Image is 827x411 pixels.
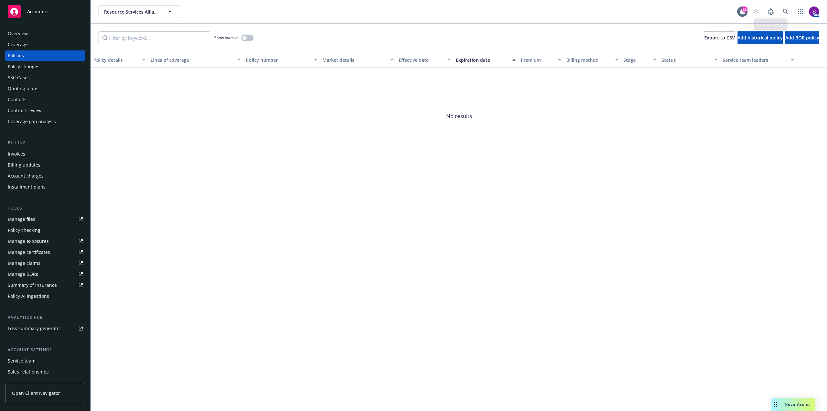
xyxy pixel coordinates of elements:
[243,52,319,68] button: Policy number
[742,6,748,12] div: 22
[5,347,85,353] div: Account settings
[5,205,85,211] div: Tools
[662,57,710,63] div: Status
[5,171,85,181] a: Account charges
[8,323,61,334] div: Loss summary generator
[564,52,621,68] button: Billing method
[623,57,649,63] div: Stage
[8,171,44,181] div: Account charges
[704,35,735,41] span: Export to CSV
[518,52,564,68] button: Premium
[521,57,554,63] div: Premium
[99,5,179,18] button: Resource Services Alliance, Inc.
[8,149,25,159] div: Invoices
[764,5,777,18] a: Report a Bug
[396,52,453,68] button: Effective date
[5,314,85,321] div: Analytics hub
[5,105,85,116] a: Contract review
[5,323,85,334] a: Loss summary generator
[27,9,47,14] span: Accounts
[5,140,85,146] div: Billing
[104,8,160,15] span: Resource Services Alliance, Inc.
[453,52,518,68] button: Expiration date
[246,57,310,63] div: Policy number
[8,225,40,235] div: Policy checking
[566,57,611,63] div: Billing method
[320,52,396,68] button: Market details
[99,31,210,44] input: Filter by keyword...
[5,225,85,235] a: Policy checking
[91,52,148,68] button: Policy details
[322,57,386,63] div: Market details
[5,236,85,246] a: Manage exposures
[5,3,85,21] a: Accounts
[5,160,85,170] a: Billing updates
[93,57,138,63] div: Policy details
[214,35,239,40] span: Show inactive
[8,94,26,105] div: Contacts
[5,61,85,72] a: Policy changes
[8,105,42,116] div: Contract review
[8,72,30,83] div: SSC Cases
[723,57,787,63] div: Service team leaders
[5,214,85,224] a: Manage files
[8,236,49,246] div: Manage exposures
[5,269,85,279] a: Manage BORs
[8,28,28,39] div: Overview
[8,258,40,268] div: Manage claims
[8,247,50,257] div: Manage certificates
[5,356,85,366] a: Service team
[91,68,827,165] span: No results
[779,5,792,18] a: Search
[8,367,49,377] div: Sales relationships
[5,280,85,290] a: Summary of insurance
[720,52,796,68] button: Service team leaders
[749,5,762,18] a: Start snowing
[5,83,85,94] a: Quoting plans
[5,94,85,105] a: Contacts
[785,35,819,41] span: Add BOR policy
[8,356,36,366] div: Service team
[8,291,49,301] div: Policy AI ingestions
[809,6,819,17] img: photo
[5,28,85,39] a: Overview
[5,258,85,268] a: Manage claims
[8,83,38,94] div: Quoting plans
[8,160,40,170] div: Billing updates
[5,367,85,377] a: Sales relationships
[8,61,39,72] div: Policy changes
[771,398,815,411] button: Nova Assist
[456,57,508,63] div: Expiration date
[5,149,85,159] a: Invoices
[5,39,85,50] a: Coverage
[621,52,659,68] button: Stage
[148,52,243,68] button: Lines of coverage
[704,31,735,44] button: Export to CSV
[794,5,807,18] a: Switch app
[659,52,720,68] button: Status
[8,116,56,127] div: Coverage gap analysis
[5,50,85,61] a: Policies
[5,247,85,257] a: Manage certificates
[5,291,85,301] a: Policy AI ingestions
[12,390,60,396] span: Open Client Navigator
[785,31,819,44] button: Add BOR policy
[738,31,783,44] button: Add historical policy
[151,57,234,63] div: Lines of coverage
[8,39,28,50] div: Coverage
[8,50,24,61] div: Policies
[399,57,444,63] div: Effective date
[771,398,780,411] div: Drag to move
[8,269,38,279] div: Manage BORs
[5,182,85,192] a: Installment plans
[5,72,85,83] a: SSC Cases
[738,35,783,41] span: Add historical policy
[5,116,85,127] a: Coverage gap analysis
[8,182,46,192] div: Installment plans
[8,280,57,290] div: Summary of insurance
[785,402,810,407] span: Nova Assist
[8,214,35,224] div: Manage files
